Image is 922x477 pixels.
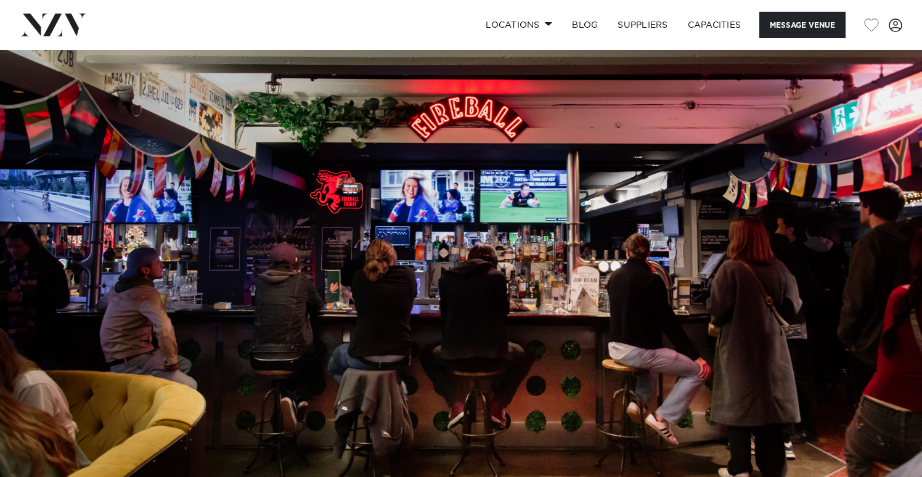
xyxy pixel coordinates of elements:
[678,12,751,38] a: Capacities
[562,12,608,38] a: BLOG
[608,12,677,38] a: SUPPLIERS
[20,14,87,36] img: nzv-logo.png
[759,12,846,38] button: Message Venue
[476,12,562,38] a: Locations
